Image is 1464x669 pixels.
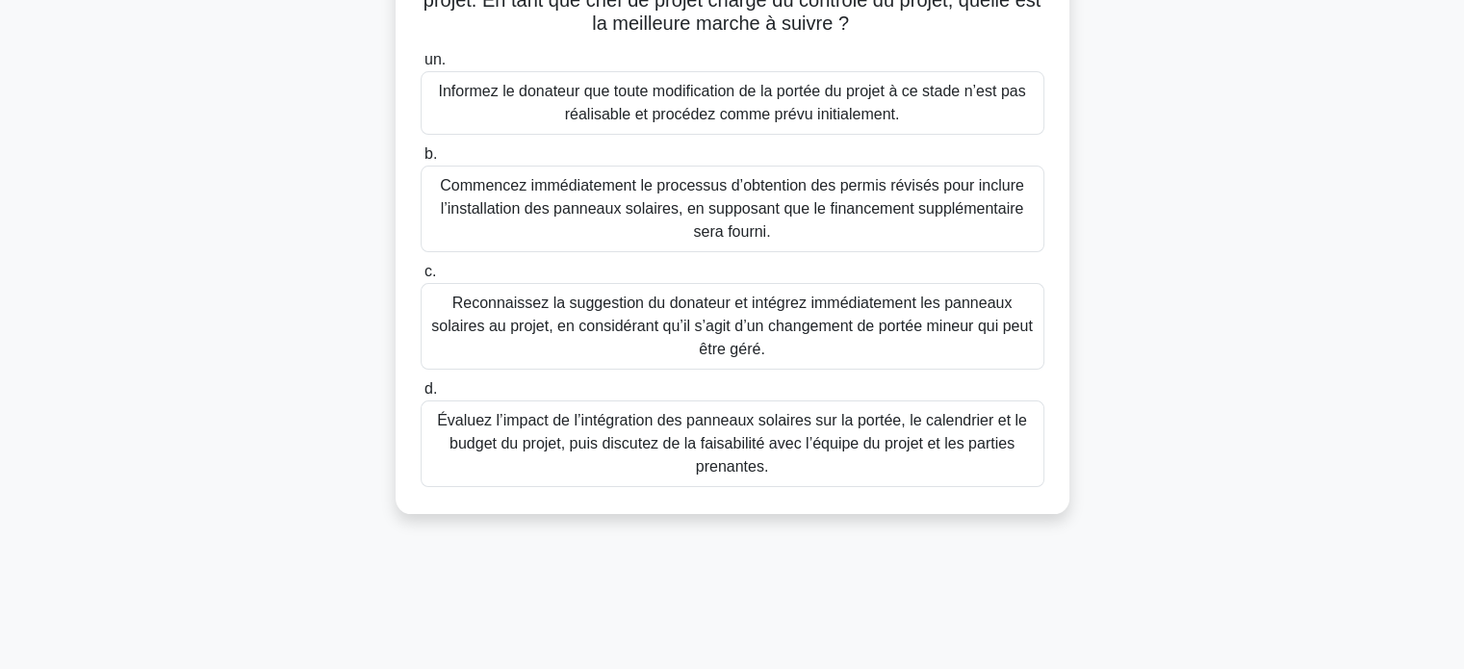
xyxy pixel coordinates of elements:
font: d. [424,380,437,397]
font: b. [424,145,437,162]
font: Commencez immédiatement le processus d’obtention des permis révisés pour inclure l’installation d... [440,177,1024,240]
font: Reconnaissez la suggestion du donateur et intégrez immédiatement les panneaux solaires au projet,... [431,295,1032,357]
font: un. [424,51,446,67]
font: Informez le donateur que toute modification de la portée du projet à ce stade n’est pas réalisabl... [438,83,1025,122]
font: Évaluez l’impact de l’intégration des panneaux solaires sur la portée, le calendrier et le budget... [437,412,1027,475]
font: c. [424,263,436,279]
